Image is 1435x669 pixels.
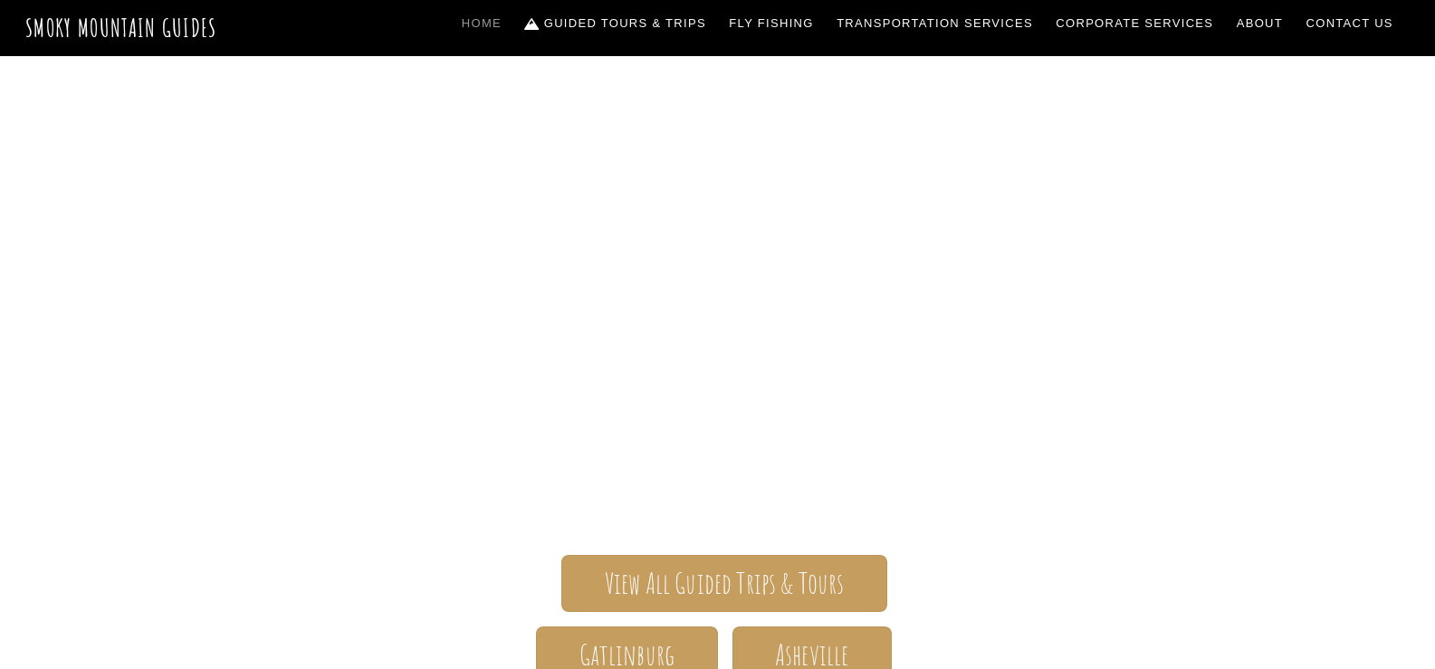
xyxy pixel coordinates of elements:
[1229,5,1290,43] a: About
[605,574,845,593] span: View All Guided Trips & Tours
[25,13,217,43] a: Smoky Mountain Guides
[193,361,1243,501] span: The ONLY one-stop, full Service Guide Company for the Gatlinburg and [GEOGRAPHIC_DATA] side of th...
[193,271,1243,361] span: Smoky Mountain Guides
[454,5,509,43] a: Home
[775,645,848,664] span: Asheville
[1049,5,1221,43] a: Corporate Services
[722,5,821,43] a: Fly Fishing
[561,555,886,612] a: View All Guided Trips & Tours
[829,5,1039,43] a: Transportation Services
[518,5,713,43] a: Guided Tours & Trips
[1299,5,1401,43] a: Contact Us
[579,645,675,664] span: Gatlinburg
